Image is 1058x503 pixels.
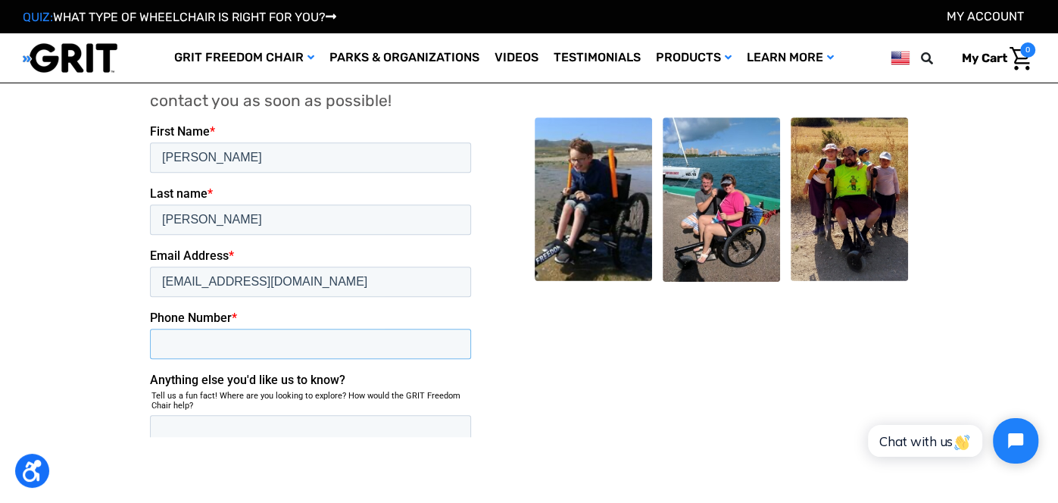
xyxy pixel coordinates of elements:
[962,51,1007,65] span: My Cart
[167,33,322,83] a: GRIT Freedom Chair
[487,33,546,83] a: Videos
[150,65,477,113] p: Fill out the short form below and we will contact you as soon as possible!
[1020,42,1035,58] span: 0
[23,10,53,24] span: QUIZ:
[851,405,1051,476] iframe: Tidio Chat
[23,42,117,73] img: GRIT All-Terrain Wheelchair and Mobility Equipment
[739,33,841,83] a: Learn More
[23,10,336,24] a: QUIZ:WHAT TYPE OF WHEELCHAIR IS RIGHT FOR YOU?
[648,33,739,83] a: Products
[947,9,1024,23] a: Account
[1010,47,1031,70] img: Cart
[546,33,648,83] a: Testimonials
[150,124,477,437] iframe: Form 0
[928,42,950,74] input: Search
[322,33,487,83] a: Parks & Organizations
[950,42,1035,74] a: Cart with 0 items
[891,48,910,67] img: us.png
